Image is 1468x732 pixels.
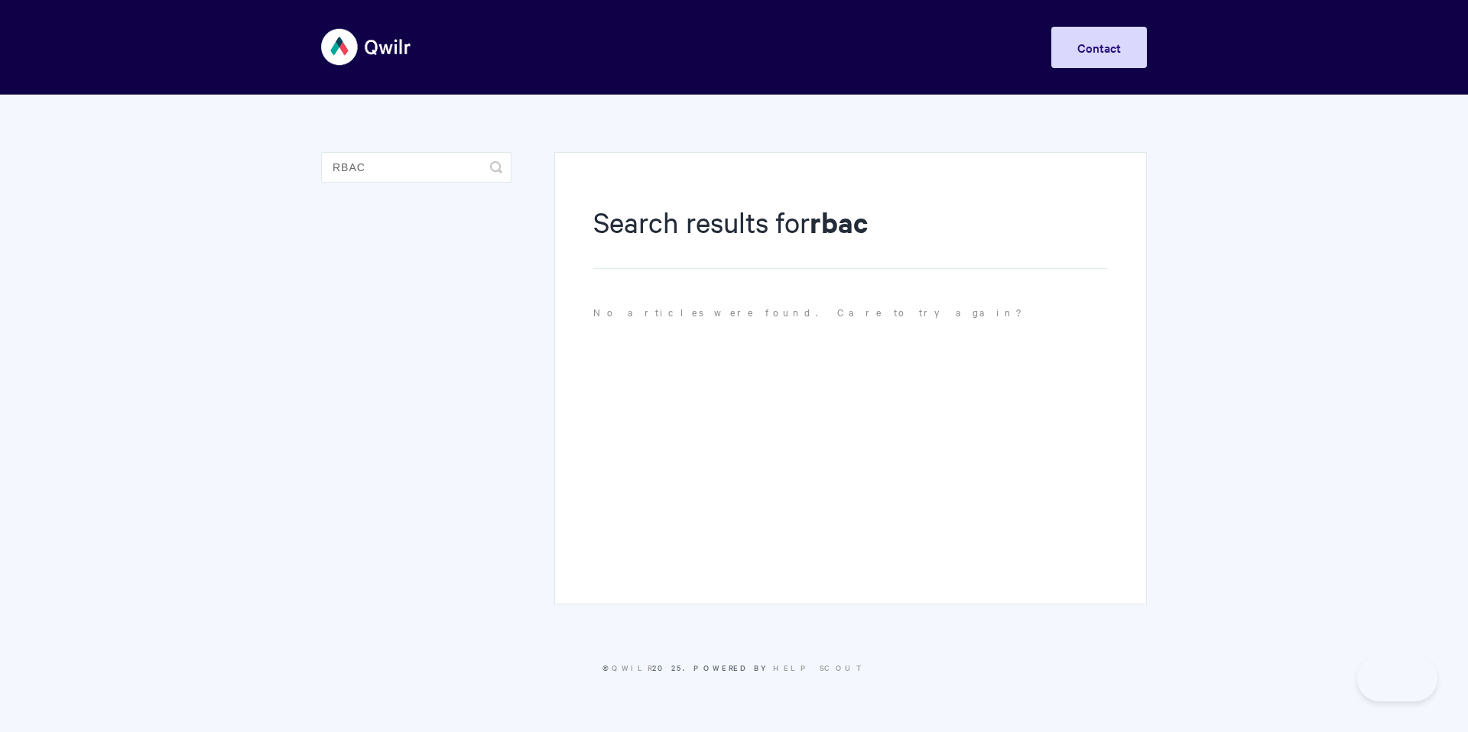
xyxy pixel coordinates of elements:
[593,202,1108,269] h1: Search results for
[773,662,866,673] a: Help Scout
[321,18,412,76] img: Qwilr Help Center
[1051,27,1147,68] a: Contact
[810,203,868,241] strong: rbac
[321,152,512,183] input: Search
[593,304,1108,321] p: No articles were found. Care to try again?
[693,662,866,673] span: Powered by
[612,662,652,673] a: Qwilr
[1357,656,1437,701] iframe: Toggle Customer Support
[321,661,1147,675] p: © 2025.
